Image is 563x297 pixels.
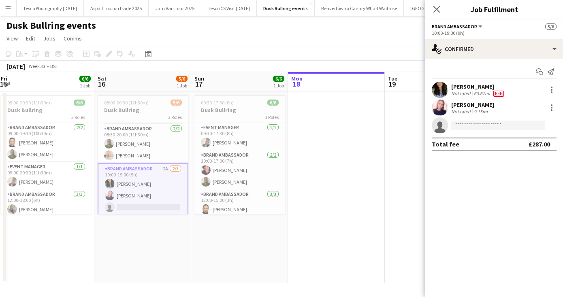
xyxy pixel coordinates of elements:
[273,83,284,89] div: 1 Job
[27,63,47,69] span: Week 33
[388,75,397,82] span: Tue
[168,114,182,120] span: 3 Roles
[472,90,492,97] div: 63.67mi
[425,4,563,15] h3: Job Fulfilment
[451,108,472,115] div: Not rated
[425,39,563,59] div: Confirmed
[17,0,84,16] button: Tesco Photography [DATE]
[1,95,92,214] app-job-card: 09:00-20:30 (11h30m)6/6Dusk Bullring3 RolesBrand Ambassador2/209:00-19:30 (10h30m)[PERSON_NAME][P...
[451,101,494,108] div: [PERSON_NAME]
[74,100,85,106] span: 6/6
[71,114,85,120] span: 3 Roles
[50,63,58,69] div: BST
[149,0,201,16] button: Jam Van Tour 2025
[529,140,550,148] div: £287.00
[194,95,285,214] app-job-card: 09:30-17:30 (8h)6/6Dusk Bullring3 RolesEvent Manager1/109:30-17:30 (8h)[PERSON_NAME]Brand Ambassa...
[194,123,285,151] app-card-role: Event Manager1/109:30-17:30 (8h)[PERSON_NAME]
[98,95,188,214] app-job-card: 08:00-20:30 (12h30m)5/6Dusk Bullring3 RolesEvent Manager1/108:00-20:30 (12h30m)[PERSON_NAME]Brand...
[451,83,505,90] div: [PERSON_NAME]
[6,19,96,32] h1: Dusk Bullring events
[176,76,188,82] span: 5/6
[194,190,285,241] app-card-role: Brand Ambassador3/312:00-15:00 (3h)[PERSON_NAME]
[432,140,459,148] div: Total fee
[3,33,21,44] a: View
[201,100,234,106] span: 09:30-17:30 (8h)
[98,75,107,82] span: Sat
[193,79,204,89] span: 17
[79,76,91,82] span: 6/6
[98,124,188,163] app-card-role: Brand Ambassador2/208:30-20:00 (11h30m)[PERSON_NAME][PERSON_NAME]
[545,23,557,30] span: 5/6
[265,114,279,120] span: 3 Roles
[177,83,187,89] div: 1 Job
[26,35,35,42] span: Edit
[432,30,557,36] div: 10:00-19:00 (9h)
[273,76,284,82] span: 6/6
[43,35,55,42] span: Jobs
[432,23,484,30] button: Brand Ambassador
[257,0,315,16] button: Dusk Bullring events
[60,33,85,44] a: Comms
[40,33,59,44] a: Jobs
[267,100,279,106] span: 6/6
[1,123,92,162] app-card-role: Brand Ambassador2/209:00-19:30 (10h30m)[PERSON_NAME][PERSON_NAME]
[493,91,504,97] span: Fee
[1,75,7,82] span: Fri
[6,35,18,42] span: View
[84,0,149,16] button: Aspall Tour on trade 2025
[194,106,285,114] h3: Dusk Bullring
[404,0,500,16] button: [GEOGRAPHIC_DATA] on trade tour 2025
[290,79,303,89] span: 18
[194,151,285,190] app-card-role: Brand Ambassador2/210:00-17:00 (7h)[PERSON_NAME][PERSON_NAME]
[291,75,303,82] span: Mon
[98,106,188,114] h3: Dusk Bullring
[23,33,38,44] a: Edit
[194,75,204,82] span: Sun
[472,108,489,115] div: 9.15mi
[451,90,472,97] div: Not rated
[80,83,90,89] div: 1 Job
[1,162,92,190] app-card-role: Event Manager1/109:00-20:30 (11h30m)[PERSON_NAME]
[6,62,25,70] div: [DATE]
[387,79,397,89] span: 19
[104,100,149,106] span: 08:00-20:30 (12h30m)
[315,0,404,16] button: Beavertown x Canary Wharf Waitrose
[171,100,182,106] span: 5/6
[96,79,107,89] span: 16
[201,0,257,16] button: Tesco CS Visit [DATE]
[432,23,477,30] span: Brand Ambassador
[492,90,505,97] div: Crew has different fees then in role
[7,100,52,106] span: 09:00-20:30 (11h30m)
[64,35,82,42] span: Comms
[1,190,92,241] app-card-role: Brand Ambassador3/312:00-18:00 (6h)[PERSON_NAME]
[98,163,188,216] app-card-role: Brand Ambassador2A2/310:00-19:00 (9h)[PERSON_NAME][PERSON_NAME]
[1,106,92,114] h3: Dusk Bullring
